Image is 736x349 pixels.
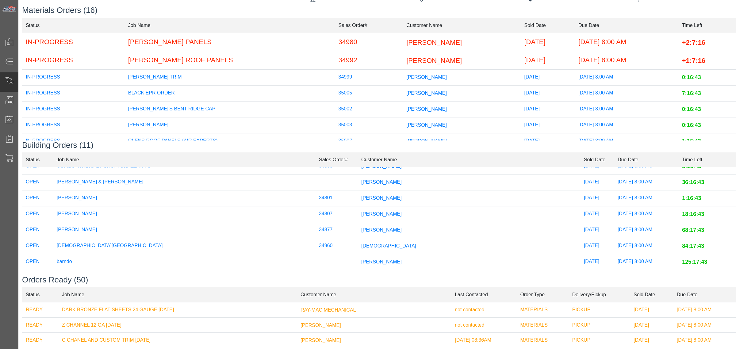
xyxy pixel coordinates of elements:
td: 34999 [335,69,403,85]
span: [PERSON_NAME] [406,38,462,46]
td: [DATE] [580,206,614,222]
td: Sales Order# [335,18,403,33]
span: 1:16:43 [682,138,701,144]
span: +2:7:16 [682,38,705,46]
td: Z CHANNEL 12 GA [DATE] [58,317,297,333]
td: [DATE] [580,238,614,254]
span: 36:16:43 [682,179,704,185]
td: Sold Date [580,152,614,167]
td: [DATE] [630,302,673,317]
td: 34960 [315,238,358,254]
span: [PERSON_NAME] [406,138,447,144]
td: Delivery/Pickup [569,287,630,302]
img: Metals Direct Inc Logo [2,6,17,12]
td: IN-PROGRESS [22,69,125,85]
span: +1:7:16 [682,57,705,64]
td: PICKUP [569,317,630,333]
td: Sold Date [520,18,575,33]
td: [PERSON_NAME] TRIM [125,69,335,85]
td: PICKUP [569,333,630,348]
td: Order Type [516,287,568,302]
td: [DATE] 8:00 AM [575,101,678,117]
td: READY [22,302,58,317]
span: 0:16:43 [682,122,701,128]
td: [PERSON_NAME] [53,206,315,222]
td: [DEMOGRAPHIC_DATA][GEOGRAPHIC_DATA] [53,238,315,254]
span: 84:17:43 [682,243,704,249]
span: [PERSON_NAME] [361,195,402,201]
td: Time Left [678,18,736,33]
span: 0:16:43 [682,74,701,80]
span: 125:17:43 [682,259,707,265]
td: MATERIALS [516,333,568,348]
td: Status [22,18,125,33]
span: [PERSON_NAME] [361,179,402,185]
td: [DATE] [580,174,614,190]
td: Status [22,287,58,302]
td: OPEN [22,254,53,270]
span: [PERSON_NAME] [406,122,447,128]
td: [DATE] 8:00 AM [673,302,736,317]
td: [DATE] [580,254,614,270]
td: [PERSON_NAME] PANELS [125,33,335,51]
span: [PERSON_NAME] [406,57,462,64]
span: 68:17:43 [682,227,704,233]
td: IN-PROGRESS [22,51,125,70]
span: 1:16:43 [682,195,701,201]
span: [PERSON_NAME] [361,259,402,264]
td: Last Contacted [451,287,516,302]
td: OPEN [22,222,53,238]
td: Job Name [125,18,335,33]
span: [PERSON_NAME] [301,338,341,343]
td: OPEN [22,206,53,222]
td: [DATE] 8:00 AM [614,174,678,190]
td: Customer Name [358,152,580,167]
td: [DATE] [520,133,575,149]
td: Job Name [53,152,315,167]
td: [DATE] 08:36AM [451,333,516,348]
td: Customer Name [297,287,451,302]
td: [DATE] 8:00 AM [614,206,678,222]
td: 34877 [315,222,358,238]
td: [DATE] 8:00 AM [614,238,678,254]
td: [PERSON_NAME] ROOF PANELS [125,51,335,70]
td: Sales Order# [315,152,358,167]
td: MATERIALS [516,317,568,333]
td: 34801 [315,190,358,206]
span: 18:16:43 [682,211,704,217]
td: MATERIALS [516,302,568,317]
td: Due Date [673,287,736,302]
td: [PERSON_NAME] [125,117,335,133]
td: 35002 [335,101,403,117]
span: 0:16:43 [682,106,701,112]
td: [DATE] 8:00 AM [614,254,678,270]
td: [DATE] 8:00 AM [575,51,678,70]
td: 34992 [335,51,403,70]
td: [DATE] 8:00 AM [575,33,678,51]
td: OPEN [22,174,53,190]
td: [DATE] 8:00 AM [614,222,678,238]
h3: Materials Orders (16) [22,6,736,15]
td: IN-PROGRESS [22,133,125,149]
td: barndo [53,254,315,270]
td: [DATE] 8:00 AM [575,85,678,101]
span: [DEMOGRAPHIC_DATA] [361,243,416,248]
td: not contacted [451,302,516,317]
td: [DATE] [580,222,614,238]
span: [PERSON_NAME] [301,322,341,328]
span: [PERSON_NAME] [361,211,402,217]
span: [PERSON_NAME] [406,106,447,112]
td: 35003 [335,117,403,133]
td: PICKUP [569,302,630,317]
td: [DATE] [630,317,673,333]
td: 34807 [315,206,358,222]
td: [DATE] [630,333,673,348]
td: [PERSON_NAME] & [PERSON_NAME] [53,174,315,190]
td: [PERSON_NAME]'S BENT RIDGE CAP [125,101,335,117]
td: DARK BRONZE FLAT SHEETS 24 GAUGE [DATE] [58,302,297,317]
td: 34980 [335,33,403,51]
td: [DATE] [580,190,614,206]
td: IN-PROGRESS [22,33,125,51]
td: [DATE] [520,101,575,117]
span: RAY-MAC MECHANICAL [301,307,356,313]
